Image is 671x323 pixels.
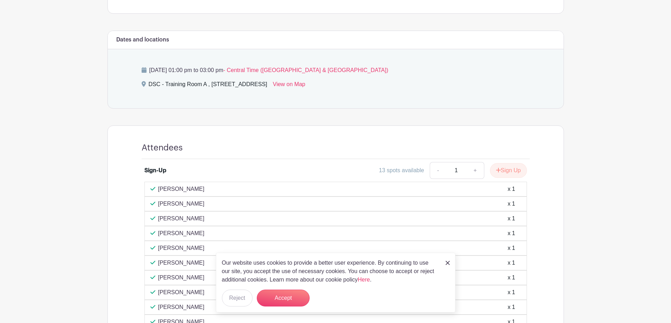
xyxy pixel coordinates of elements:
[144,166,166,175] div: Sign-Up
[490,163,527,178] button: Sign Up
[223,67,388,73] span: - Central Time ([GEOGRAPHIC_DATA] & [GEOGRAPHIC_DATA])
[222,290,253,306] button: Reject
[158,273,205,282] p: [PERSON_NAME]
[446,261,450,265] img: close_button-5f87c8562297e5c2d7936805f587ecaba9071eb48480494691a3f1689db116b3.svg
[158,259,205,267] p: [PERSON_NAME]
[508,244,515,252] div: x 1
[508,229,515,238] div: x 1
[430,162,446,179] a: -
[158,288,205,297] p: [PERSON_NAME]
[508,259,515,267] div: x 1
[142,143,183,153] h4: Attendees
[358,277,370,283] a: Here
[158,185,205,193] p: [PERSON_NAME]
[158,303,205,311] p: [PERSON_NAME]
[158,229,205,238] p: [PERSON_NAME]
[158,244,205,252] p: [PERSON_NAME]
[508,273,515,282] div: x 1
[149,80,267,91] div: DSC - Training Room A , [STREET_ADDRESS]
[158,200,205,208] p: [PERSON_NAME]
[508,214,515,223] div: x 1
[222,259,438,284] p: Our website uses cookies to provide a better user experience. By continuing to use our site, you ...
[508,288,515,297] div: x 1
[158,214,205,223] p: [PERSON_NAME]
[466,162,484,179] a: +
[116,37,169,43] h6: Dates and locations
[508,185,515,193] div: x 1
[273,80,305,91] a: View on Map
[257,290,310,306] button: Accept
[379,166,424,175] div: 13 spots available
[142,66,530,75] p: [DATE] 01:00 pm to 03:00 pm
[508,303,515,311] div: x 1
[508,200,515,208] div: x 1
